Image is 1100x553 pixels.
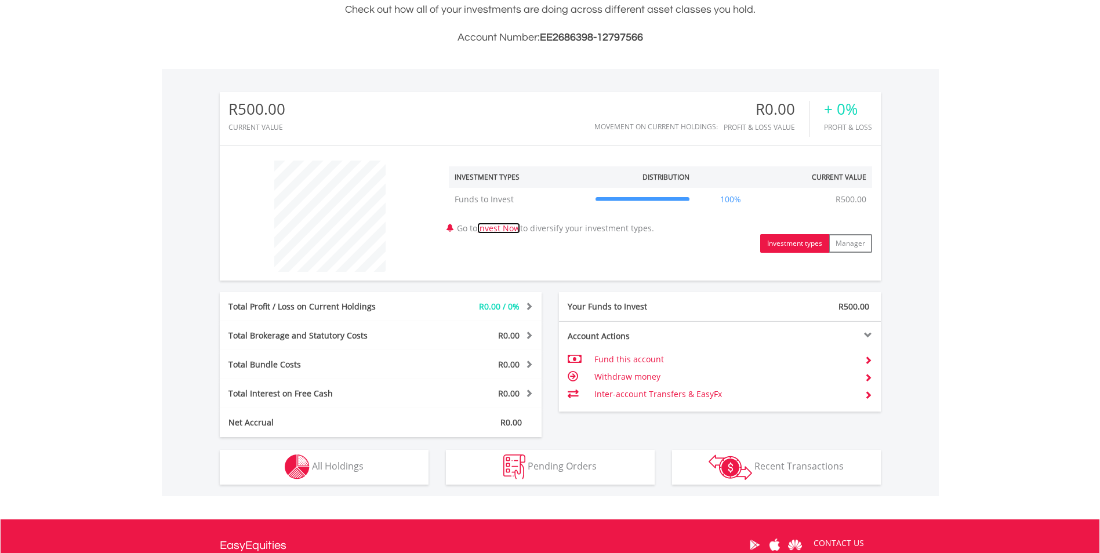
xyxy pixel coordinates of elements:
[559,330,720,342] div: Account Actions
[724,123,809,131] div: Profit & Loss Value
[724,101,809,118] div: R0.00
[440,155,881,253] div: Go to to diversify your investment types.
[503,454,525,479] img: pending_instructions-wht.png
[766,166,872,188] th: Current Value
[220,359,408,370] div: Total Bundle Costs
[830,188,872,211] td: R500.00
[220,450,429,485] button: All Holdings
[220,330,408,341] div: Total Brokerage and Statutory Costs
[449,166,590,188] th: Investment Types
[477,223,520,234] a: Invest Now
[220,30,881,46] h3: Account Number:
[312,460,364,472] span: All Holdings
[228,101,285,118] div: R500.00
[285,454,310,479] img: holdings-wht.png
[672,450,881,485] button: Recent Transactions
[695,188,766,211] td: 100%
[559,301,720,312] div: Your Funds to Invest
[754,460,844,472] span: Recent Transactions
[220,388,408,399] div: Total Interest on Free Cash
[220,301,408,312] div: Total Profit / Loss on Current Holdings
[829,234,872,253] button: Manager
[594,351,855,368] td: Fund this account
[838,301,869,312] span: R500.00
[824,101,872,118] div: + 0%
[498,330,520,341] span: R0.00
[220,2,881,46] div: Check out how all of your investments are doing across different asset classes you hold.
[449,188,590,211] td: Funds to Invest
[594,123,718,130] div: Movement on Current Holdings:
[446,450,655,485] button: Pending Orders
[824,123,872,131] div: Profit & Loss
[498,359,520,370] span: R0.00
[220,417,408,428] div: Net Accrual
[594,368,855,385] td: Withdraw money
[479,301,520,312] span: R0.00 / 0%
[540,32,643,43] span: EE2686398-12797566
[760,234,829,253] button: Investment types
[594,385,855,403] td: Inter-account Transfers & EasyFx
[498,388,520,399] span: R0.00
[528,460,597,472] span: Pending Orders
[642,172,689,182] div: Distribution
[228,123,285,131] div: CURRENT VALUE
[709,454,752,480] img: transactions-zar-wht.png
[500,417,522,428] span: R0.00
